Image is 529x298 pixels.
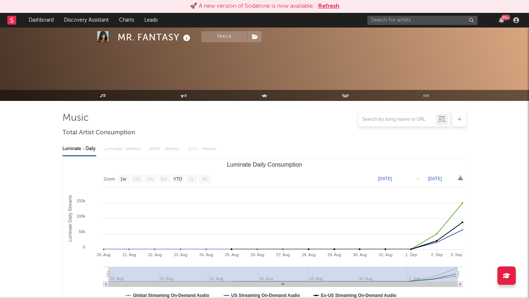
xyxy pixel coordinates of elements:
[174,252,187,257] text: 23. Aug
[379,252,392,257] text: 31. Aug
[114,13,139,28] a: Charts
[367,16,478,25] input: Search for artists
[302,252,316,257] text: 28. Aug
[415,176,420,181] text: →
[190,2,314,11] div: 🚀 A new version of Sodatone is now available.
[327,252,341,257] text: 29. Aug
[79,229,85,234] text: 50k
[148,252,162,257] text: 22. Aug
[251,252,264,257] text: 26. Aug
[227,161,302,168] text: Luminate Daily Consumption
[139,13,163,28] a: Leads
[161,177,167,182] text: 6m
[231,293,300,298] text: US Streaming On-Demand Audio
[353,252,367,257] text: 30. Aug
[62,143,96,155] div: Luminate - Daily
[321,293,397,298] text: Ex-US Streaming On-Demand Audio
[147,177,154,182] text: 3m
[173,177,182,182] text: YTD
[501,15,510,20] div: 99 +
[76,214,85,218] text: 100k
[59,13,114,28] a: Discovery Assistant
[499,17,504,23] button: 99+
[199,252,213,257] text: 24. Aug
[68,195,73,241] text: Luminate Daily Streams
[201,31,247,42] button: Track
[97,252,110,257] text: 20. Aug
[122,252,136,257] text: 21. Aug
[431,252,443,257] text: 2. Sep
[133,293,209,298] text: Global Streaming On-Demand Audio
[406,252,417,257] text: 1. Sep
[378,176,392,181] text: [DATE]
[120,177,126,182] text: 1w
[276,252,290,257] text: 27. Aug
[62,128,135,137] span: Total Artist Consumption
[202,177,207,182] text: All
[76,199,85,203] text: 150k
[83,245,85,249] text: 0
[104,177,115,182] text: Zoom
[428,176,442,181] text: [DATE]
[24,13,59,28] a: Dashboard
[118,31,192,43] div: MR. FANTASY
[134,177,140,182] text: 1m
[359,117,436,123] input: Search by song name or URL
[189,177,194,182] text: 1y
[451,252,463,257] text: 3. Sep
[225,252,238,257] text: 25. Aug
[318,2,339,11] button: Refresh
